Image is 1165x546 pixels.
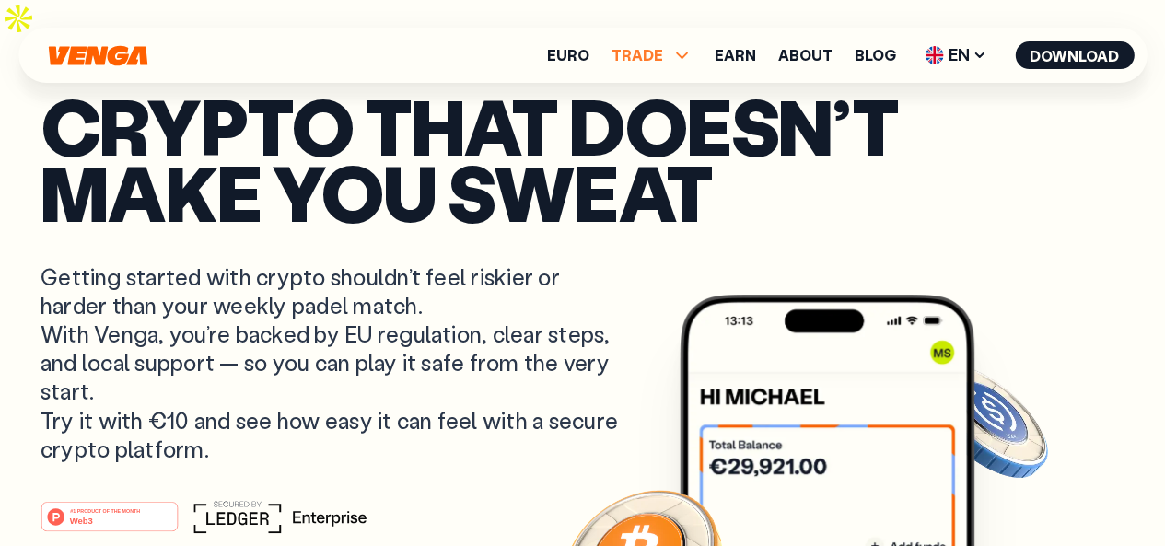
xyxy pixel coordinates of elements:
svg: Home [46,45,149,66]
span: TRADE [612,44,693,66]
img: USDC coin [919,354,1052,487]
tspan: Web3 [70,516,93,526]
a: About [778,48,833,63]
p: Getting started with crypto shouldn’t feel riskier or harder than your weekly padel match. With V... [41,262,623,463]
a: #1 PRODUCT OF THE MONTHWeb3 [41,512,179,536]
a: Earn [715,48,756,63]
span: TRADE [612,48,663,63]
tspan: #1 PRODUCT OF THE MONTH [70,508,140,514]
button: Download [1015,41,1134,69]
a: Euro [547,48,589,63]
a: Blog [855,48,896,63]
span: EN [918,41,993,70]
p: Crypto that doesn’t make you sweat [41,92,1124,226]
img: flag-uk [925,46,943,64]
